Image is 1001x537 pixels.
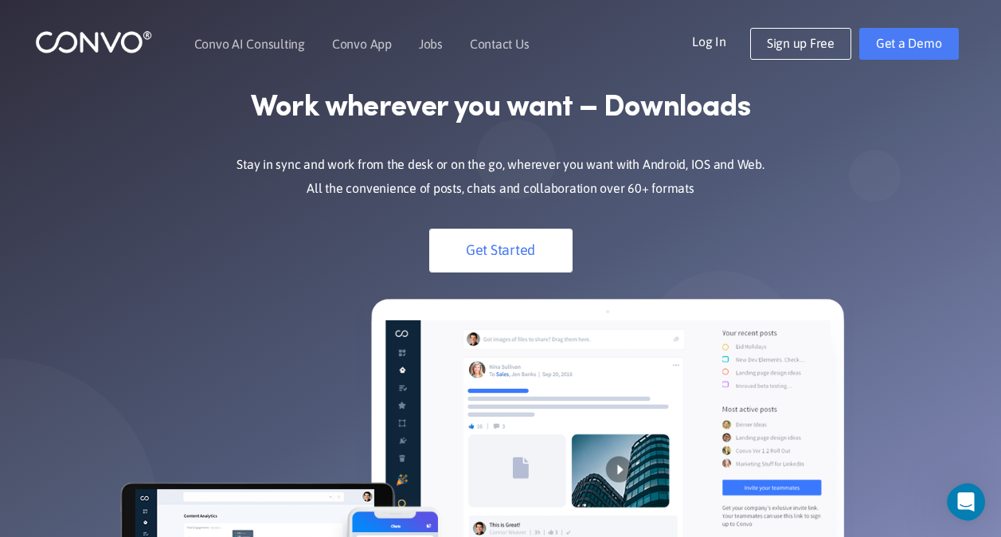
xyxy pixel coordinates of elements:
a: Get Started [429,229,573,272]
a: Jobs [419,37,443,50]
a: Log In [692,28,750,53]
p: Stay in sync and work from the desk or on the go, wherever you want with Android, IOS and Web. Al... [210,153,792,201]
a: Contact Us [470,37,530,50]
a: Sign up Free [750,28,851,60]
a: Convo App [332,37,392,50]
a: Get a Demo [859,28,959,60]
strong: Work wherever you want – Downloads [251,90,750,127]
a: Convo AI Consulting [194,37,305,50]
img: logo_1.png [35,29,152,54]
iframe: Intercom live chat [947,483,996,521]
